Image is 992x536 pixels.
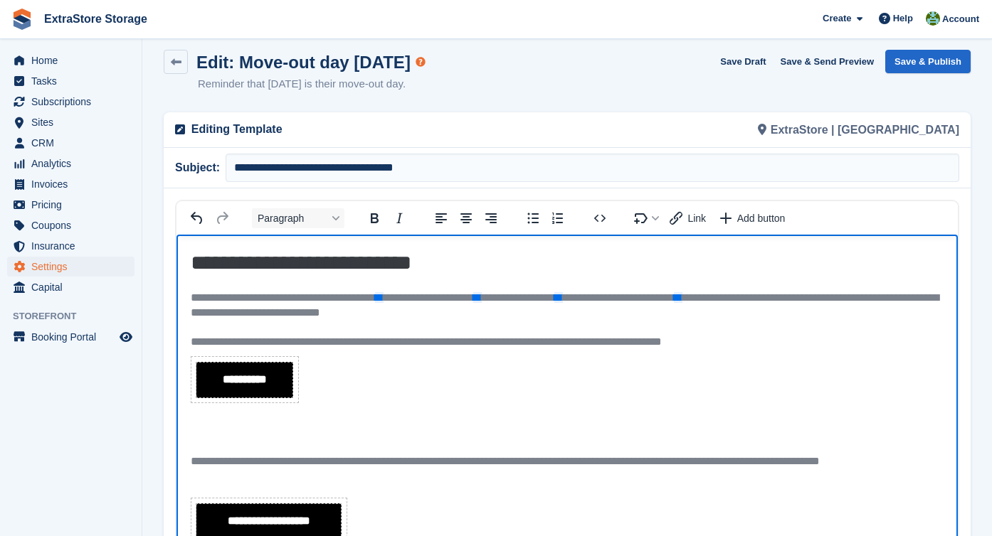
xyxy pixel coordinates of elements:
[7,215,134,235] a: menu
[714,50,771,73] button: Save Draft
[713,208,793,228] button: Insert a call-to-action button
[7,71,134,91] a: menu
[258,213,327,224] span: Paragraph
[31,174,117,194] span: Invoices
[38,7,153,31] a: ExtraStore Storage
[521,208,545,228] button: Bullet list
[7,257,134,277] a: menu
[13,309,142,323] span: Storefront
[7,174,134,194] a: menu
[31,236,117,256] span: Insurance
[198,76,411,92] p: Reminder that [DATE] is their move-out day.
[252,208,344,228] button: Block Paragraph
[7,92,134,112] a: menu
[31,257,117,277] span: Settings
[362,208,386,228] button: Bold
[7,112,134,132] a: menu
[31,71,117,91] span: Tasks
[7,277,134,297] a: menu
[429,208,453,228] button: Align left
[31,154,117,173] span: Analytics
[11,9,33,30] img: stora-icon-8386f47178a22dfd0bd8f6a31ec36ba5ce8667c1dd55bd0f319d3a0aa187defe.svg
[630,208,664,228] button: Insert merge tag
[823,11,851,26] span: Create
[185,208,209,228] button: Undo
[588,208,612,228] button: Source code
[31,277,117,297] span: Capital
[31,50,117,70] span: Home
[926,11,940,26] img: Jill Leckie
[775,50,880,73] button: Save & Send Preview
[117,328,134,345] a: Preview store
[7,154,134,173] a: menu
[210,208,234,228] button: Redo
[737,213,786,224] span: Add button
[191,121,559,138] p: Editing Template
[567,112,968,147] div: ExtraStore | [GEOGRAPHIC_DATA]
[665,208,712,228] button: Insert link with variable
[387,208,411,228] button: Italic
[31,215,117,235] span: Coupons
[7,133,134,153] a: menu
[7,327,134,347] a: menu
[196,53,411,72] h1: Edit: Move-out day [DATE]
[7,236,134,256] a: menu
[31,133,117,153] span: CRM
[479,208,503,228] button: Align right
[414,55,427,68] div: Tooltip anchor
[885,50,971,73] button: Save & Publish
[175,159,226,176] span: Subject:
[687,213,706,224] span: Link
[893,11,913,26] span: Help
[942,12,979,26] span: Account
[546,208,570,228] button: Numbered list
[454,208,478,228] button: Align center
[31,92,117,112] span: Subscriptions
[7,50,134,70] a: menu
[31,327,117,347] span: Booking Portal
[31,195,117,215] span: Pricing
[31,112,117,132] span: Sites
[7,195,134,215] a: menu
